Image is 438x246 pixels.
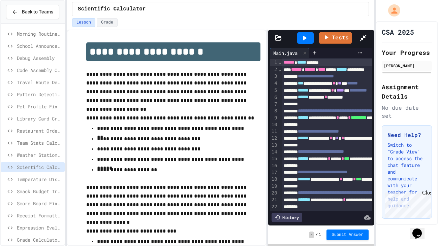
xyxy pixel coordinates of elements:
[6,5,59,19] button: Back to Teams
[326,230,369,240] button: Submit Answer
[17,79,62,86] span: Travel Route Debugger
[382,27,414,37] h1: CSA 2025
[270,73,278,80] div: 3
[270,163,278,169] div: 16
[270,197,278,204] div: 21
[332,232,364,238] span: Submit Answer
[17,55,62,62] span: Debug Assembly
[270,149,278,156] div: 14
[387,131,426,139] h3: Need Help?
[270,128,278,135] div: 11
[270,176,278,183] div: 18
[78,5,146,13] span: Scientific Calculator
[270,210,278,217] div: 23
[309,232,314,238] span: -
[382,48,432,57] h2: Your Progress
[270,87,278,94] div: 5
[17,236,62,243] span: Grade Calculator Pro
[17,139,62,146] span: Team Stats Calculator
[97,18,118,27] button: Grade
[17,151,62,159] span: Weather Station Debugger
[319,32,352,44] a: Tests
[17,164,62,171] span: Scientific Calculator
[270,204,278,210] div: 22
[270,59,278,66] div: 1
[22,8,53,15] span: Back to Teams
[387,142,426,209] p: Switch to "Grade View" to access the chat feature and communicate with your teacher for help and ...
[17,115,62,122] span: Library Card Creator
[270,48,309,58] div: Main.java
[17,188,62,195] span: Snack Budget Tracker
[270,121,278,128] div: 10
[17,176,62,183] span: Temperature Display Fix
[270,135,278,142] div: 12
[315,232,318,238] span: /
[381,3,402,18] div: My Account
[17,42,62,49] span: School Announcements
[278,67,282,72] span: Fold line
[270,169,278,176] div: 17
[17,224,62,231] span: Expression Evaluator Fix
[17,30,62,37] span: Morning Routine Fix
[272,213,302,222] div: History
[270,183,278,190] div: 19
[270,94,278,101] div: 6
[382,82,432,101] h2: Assignment Details
[410,219,431,239] iframe: chat widget
[3,3,46,43] div: Chat with us now!Close
[270,190,278,197] div: 20
[270,142,278,149] div: 13
[17,103,62,110] span: Pet Profile Fix
[278,60,282,65] span: Fold line
[270,155,278,163] div: 15
[270,108,278,115] div: 8
[270,101,278,108] div: 7
[17,127,62,134] span: Restaurant Order System
[318,232,321,238] span: 1
[384,63,430,69] div: [PERSON_NAME]
[17,212,62,219] span: Receipt Formatter
[382,190,431,218] iframe: chat widget
[17,200,62,207] span: Score Board Fixer
[270,66,278,73] div: 2
[72,18,95,27] button: Lesson
[17,67,62,74] span: Code Assembly Challenge
[270,115,278,122] div: 9
[270,49,301,57] div: Main.java
[17,91,62,98] span: Pattern Detective
[382,104,432,120] div: No due date set
[270,80,278,87] div: 4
